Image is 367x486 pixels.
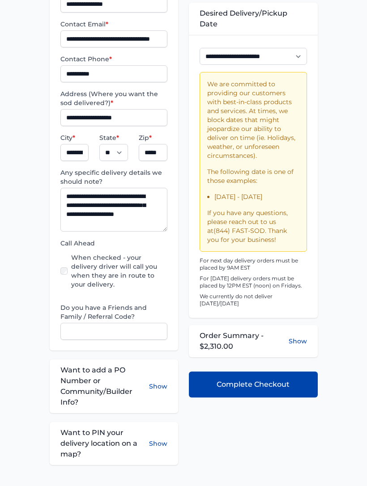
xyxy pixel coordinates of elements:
[60,427,149,460] span: Want to PIN your delivery location on a map?
[189,372,318,397] button: Complete Checkout
[60,133,89,142] label: City
[200,257,307,271] p: For next day delivery orders must be placed by 9AM EST
[149,365,167,408] button: Show
[60,55,168,63] label: Contact Phone
[200,275,307,289] p: For [DATE] delivery orders must be placed by 12PM EST (noon) on Fridays.
[214,192,299,201] li: [DATE] - [DATE]
[200,293,307,307] p: We currently do not deliver [DATE]/[DATE]
[289,337,307,346] button: Show
[213,227,265,235] a: (844) FAST-SOD
[71,253,168,289] label: When checked - your delivery driver will call you when they are in route to your delivery.
[207,80,299,160] p: We are committed to providing our customers with best-in-class products and services. At times, w...
[60,365,149,408] span: Want to add a PO Number or Community/Builder Info?
[60,168,168,186] label: Any specific delivery details we should note?
[207,208,299,244] p: If you have any questions, please reach out to us at . Thank you for your business!
[99,133,128,142] label: State
[60,89,168,107] label: Address (Where you want the sod delivered?)
[207,167,299,185] p: The following date is one of those examples:
[189,3,318,35] div: Desired Delivery/Pickup Date
[60,20,168,29] label: Contact Email
[200,330,289,352] span: Order Summary - $2,310.00
[149,427,167,460] button: Show
[60,239,168,248] label: Call Ahead
[217,379,290,390] span: Complete Checkout
[60,303,168,321] label: Do you have a Friends and Family / Referral Code?
[139,133,167,142] label: Zip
